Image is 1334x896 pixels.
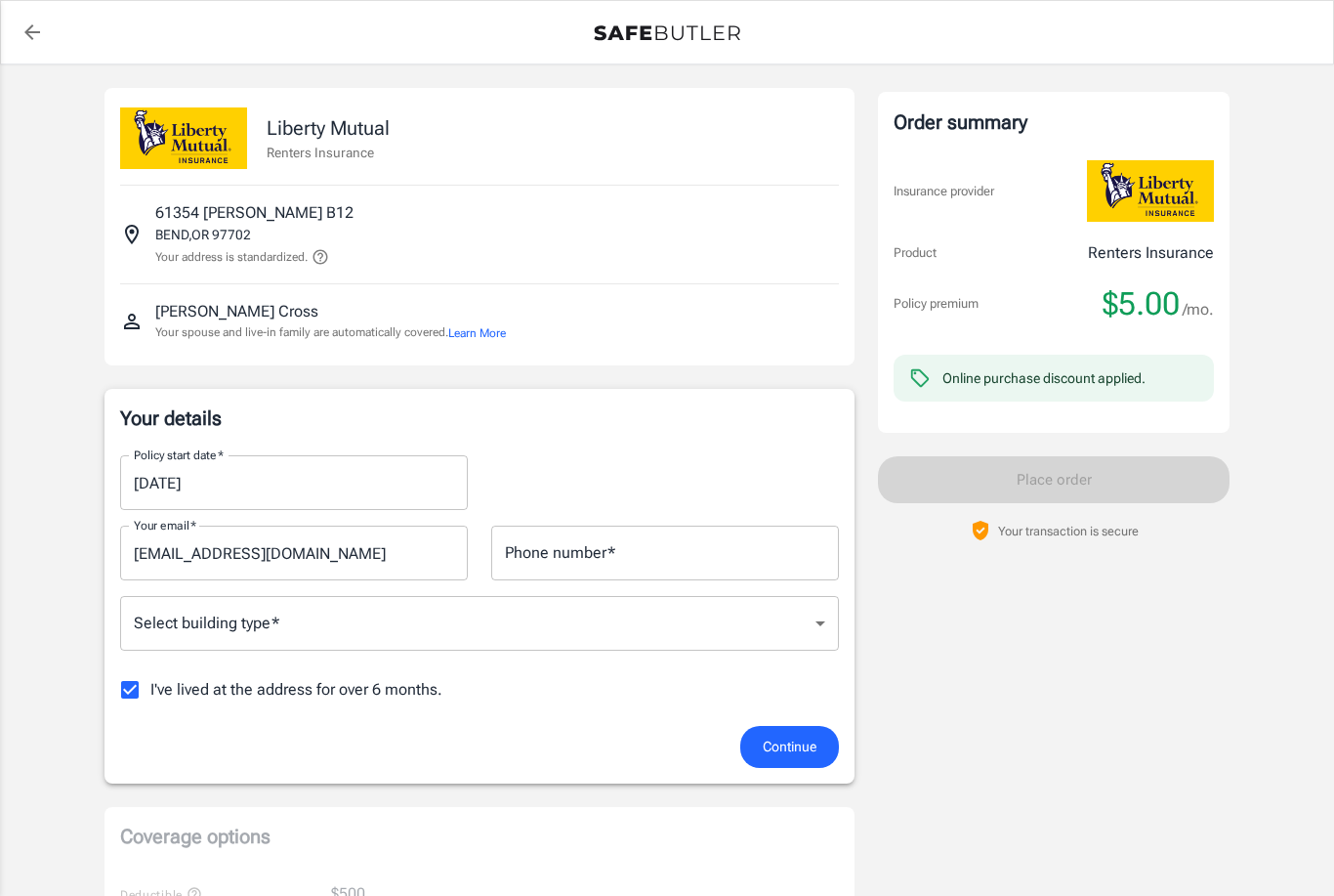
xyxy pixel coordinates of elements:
input: Choose date, selected date is Oct 12, 2025 [120,455,454,510]
p: BEND , OR 97702 [155,225,251,244]
p: Your details [120,405,839,432]
p: Renters Insurance [267,143,390,162]
svg: Insured person [120,310,144,333]
label: Your email [134,517,196,533]
span: $5.00 [1103,284,1180,323]
input: Enter email [120,526,468,580]
img: Liberty Mutual [1087,160,1214,222]
img: Back to quotes [594,25,740,41]
span: I've lived at the address for over 6 months. [150,678,442,702]
p: Renters Insurance [1088,241,1214,265]
button: Learn More [448,324,506,342]
p: Liberty Mutual [267,113,390,143]
button: Continue [740,726,839,768]
div: Online purchase discount applied. [942,368,1146,388]
p: 61354 [PERSON_NAME] B12 [155,201,354,225]
a: back to quotes [13,13,52,52]
label: Policy start date [134,447,224,463]
p: Policy premium [894,294,979,314]
p: [PERSON_NAME] Cross [155,300,318,323]
span: Continue [763,735,816,759]
img: Liberty Mutual [120,107,247,169]
p: Your transaction is secure [998,522,1139,540]
p: Product [894,243,937,263]
p: Your spouse and live-in family are automatically covered. [155,323,506,342]
div: Order summary [894,107,1214,137]
p: Your address is standardized. [155,248,308,266]
svg: Insured address [120,223,144,246]
p: Insurance provider [894,182,994,201]
input: Enter number [491,526,839,580]
span: /mo. [1183,296,1214,323]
